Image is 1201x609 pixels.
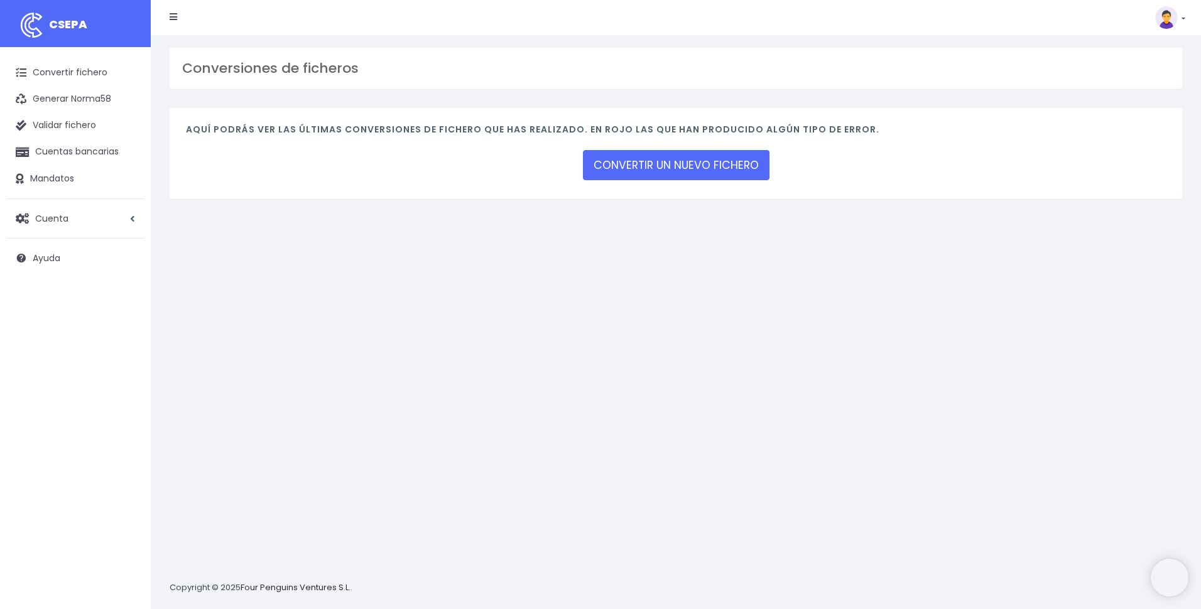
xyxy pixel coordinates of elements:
[6,245,144,271] a: Ayuda
[33,252,60,264] span: Ayuda
[6,60,144,86] a: Convertir fichero
[583,150,769,180] a: CONVERTIR UN NUEVO FICHERO
[6,86,144,112] a: Generar Norma58
[186,124,1166,141] h4: Aquí podrás ver las últimas conversiones de fichero que has realizado. En rojo las que han produc...
[6,112,144,139] a: Validar fichero
[182,60,1170,77] h3: Conversiones de ficheros
[170,581,352,595] p: Copyright © 2025 .
[241,581,351,593] a: Four Penguins Ventures S.L.
[49,16,87,32] span: CSEPA
[35,212,68,224] span: Cuenta
[6,205,144,232] a: Cuenta
[6,166,144,192] a: Mandatos
[6,139,144,165] a: Cuentas bancarias
[16,9,47,41] img: logo
[1155,6,1178,29] img: profile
